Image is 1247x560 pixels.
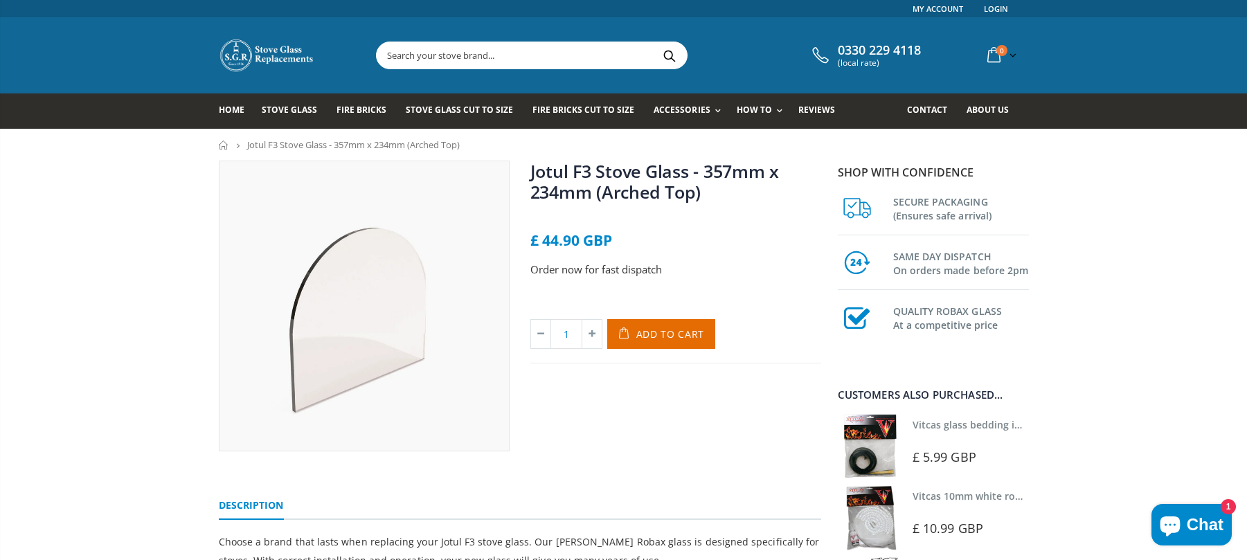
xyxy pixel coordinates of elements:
[636,327,705,341] span: Add to Cart
[913,418,1171,431] a: Vitcas glass bedding in tape - 2mm x 10mm x 2 meters
[838,58,921,68] span: (local rate)
[337,93,397,129] a: Fire Bricks
[893,302,1029,332] h3: QUALITY ROBAX GLASS At a competitive price
[982,42,1019,69] a: 0
[337,104,386,116] span: Fire Bricks
[406,104,513,116] span: Stove Glass Cut To Size
[809,43,921,68] a: 0330 229 4118 (local rate)
[247,138,460,151] span: Jotul F3 Stove Glass - 357mm x 234mm (Arched Top)
[838,390,1029,400] div: Customers also purchased...
[219,38,316,73] img: Stove Glass Replacement
[654,42,685,69] button: Search
[530,231,612,250] span: £ 44.90 GBP
[532,104,634,116] span: Fire Bricks Cut To Size
[838,164,1029,181] p: Shop with confidence
[262,104,317,116] span: Stove Glass
[654,93,727,129] a: Accessories
[219,141,229,150] a: Home
[737,104,772,116] span: How To
[893,192,1029,223] h3: SECURE PACKAGING (Ensures safe arrival)
[530,262,821,278] p: Order now for fast dispatch
[377,42,842,69] input: Search your stove brand...
[967,93,1019,129] a: About us
[1147,504,1236,549] inbox-online-store-chat: Shopify online store chat
[798,93,845,129] a: Reviews
[907,104,947,116] span: Contact
[913,449,976,465] span: £ 5.99 GBP
[219,161,509,451] img: widearchedtop_5515e01c-ec42-4051-820b-0e5c0a6b8bbe_800x_crop_center.webp
[654,104,710,116] span: Accessories
[996,45,1007,56] span: 0
[967,104,1009,116] span: About us
[913,520,983,536] span: £ 10.99 GBP
[262,93,328,129] a: Stove Glass
[838,43,921,58] span: 0330 229 4118
[406,93,523,129] a: Stove Glass Cut To Size
[532,93,645,129] a: Fire Bricks Cut To Size
[607,319,716,349] button: Add to Cart
[913,489,1184,503] a: Vitcas 10mm white rope kit - includes rope seal and glue!
[530,159,780,204] a: Jotul F3 Stove Glass - 357mm x 234mm (Arched Top)
[907,93,958,129] a: Contact
[219,492,284,520] a: Description
[737,93,789,129] a: How To
[893,247,1029,278] h3: SAME DAY DISPATCH On orders made before 2pm
[798,104,835,116] span: Reviews
[219,93,255,129] a: Home
[838,414,902,478] img: Vitcas stove glass bedding in tape
[219,104,244,116] span: Home
[838,485,902,550] img: Vitcas white rope, glue and gloves kit 10mm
